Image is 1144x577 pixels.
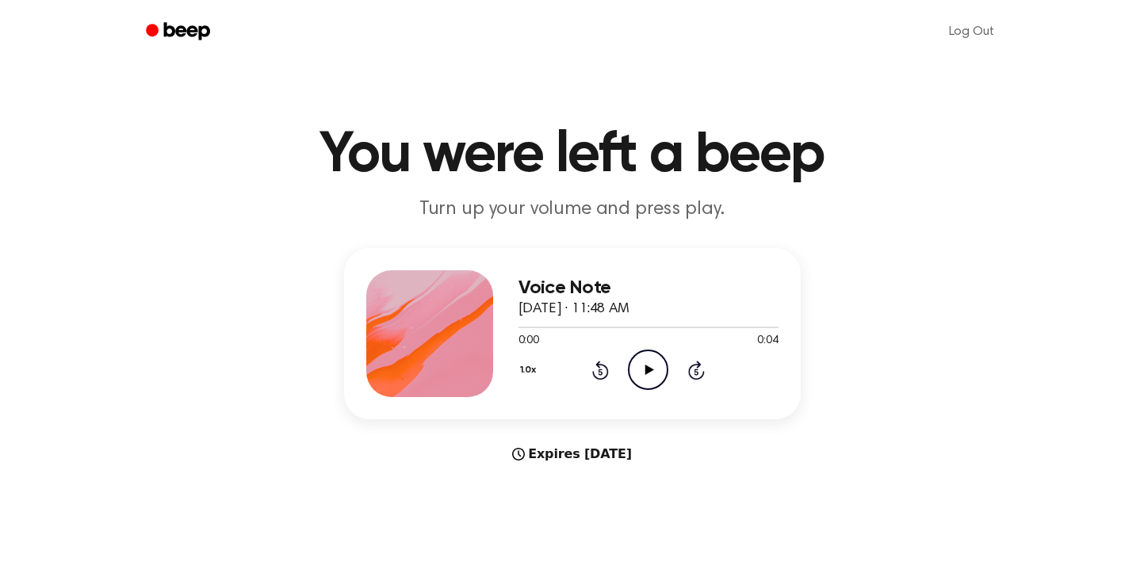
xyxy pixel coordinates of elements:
a: Log Out [933,13,1010,51]
h1: You were left a beep [166,127,978,184]
span: 0:00 [518,333,539,350]
h3: Voice Note [518,277,779,299]
span: 0:04 [757,333,778,350]
div: Expires [DATE] [344,445,801,464]
button: 1.0x [518,357,542,384]
a: Beep [135,17,224,48]
span: [DATE] · 11:48 AM [518,302,629,316]
p: Turn up your volume and press play. [268,197,877,223]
